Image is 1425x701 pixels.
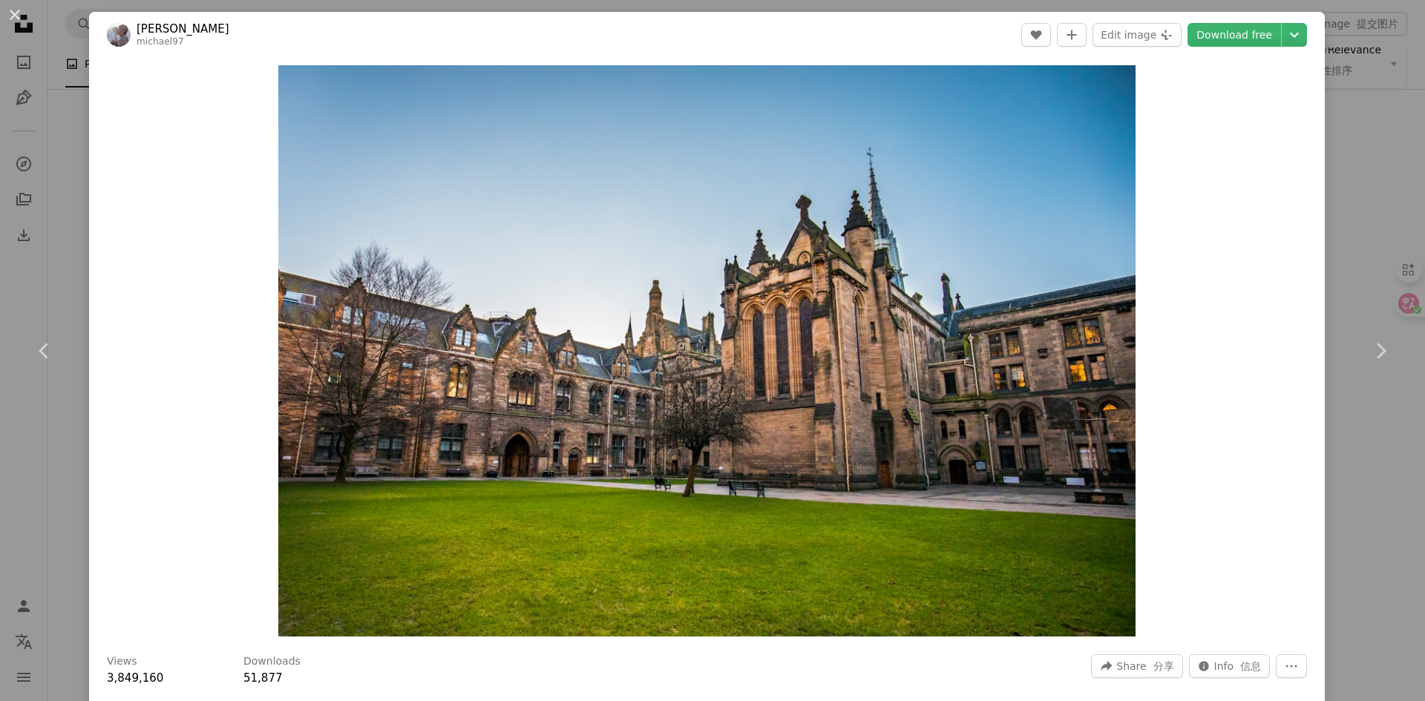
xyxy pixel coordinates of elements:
h3: Downloads [243,654,301,669]
button: Choose download size [1282,23,1307,47]
a: Next [1336,280,1425,422]
button: Like [1021,23,1051,47]
img: brown concrete building [278,65,1136,636]
font: 信息 [1240,660,1261,672]
img: Go to Zhanhui Li's profile [107,23,131,47]
button: Share this image [1091,654,1182,678]
h3: Views [107,654,137,669]
span: 51,877 [243,671,283,685]
span: Info [1214,655,1261,677]
span: 3,849,160 [107,671,163,685]
font: 分享 [1153,660,1174,672]
span: Share [1116,655,1173,677]
button: Add to Collection [1057,23,1087,47]
button: Edit image [1092,23,1182,47]
a: michael97 [137,36,184,47]
a: [PERSON_NAME] [137,22,229,36]
button: More Actions [1276,654,1307,678]
button: Zoom in on this image [278,65,1136,636]
a: Download free [1187,23,1281,47]
button: Stats about this image [1189,654,1270,678]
